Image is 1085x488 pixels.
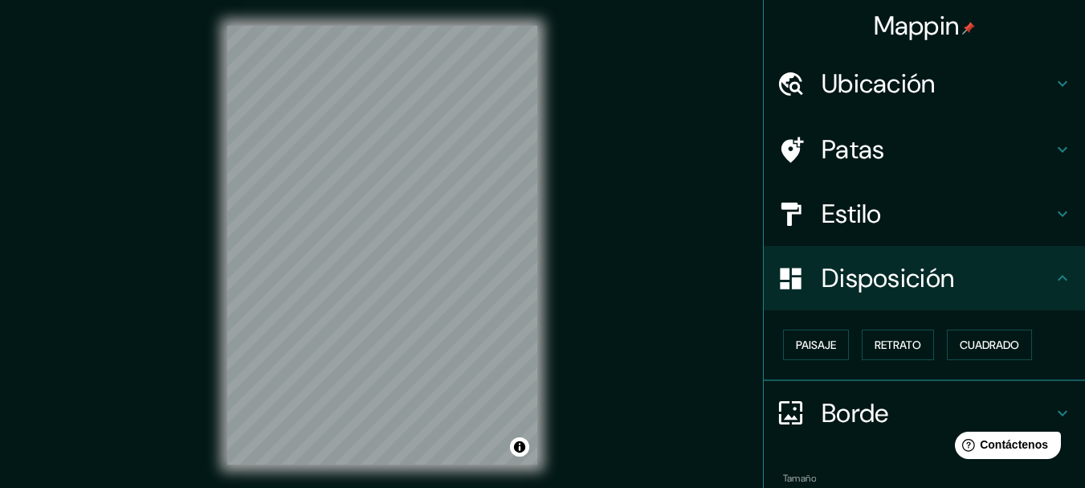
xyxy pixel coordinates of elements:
[227,26,537,465] canvas: Mapa
[764,381,1085,445] div: Borde
[783,472,816,485] font: Tamaño
[510,437,529,457] button: Activar o desactivar atribución
[764,182,1085,246] div: Estilo
[822,197,882,231] font: Estilo
[822,396,889,430] font: Borde
[947,330,1032,360] button: Cuadrado
[764,246,1085,310] div: Disposición
[796,338,836,352] font: Paisaje
[764,51,1085,116] div: Ubicación
[960,338,1019,352] font: Cuadrado
[874,9,960,43] font: Mappin
[862,330,934,360] button: Retrato
[783,330,849,360] button: Paisaje
[822,67,936,100] font: Ubicación
[822,261,954,295] font: Disposición
[962,22,975,35] img: pin-icon.png
[942,425,1067,470] iframe: Lanzador de widgets de ayuda
[764,117,1085,182] div: Patas
[822,133,885,166] font: Patas
[875,338,921,352] font: Retrato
